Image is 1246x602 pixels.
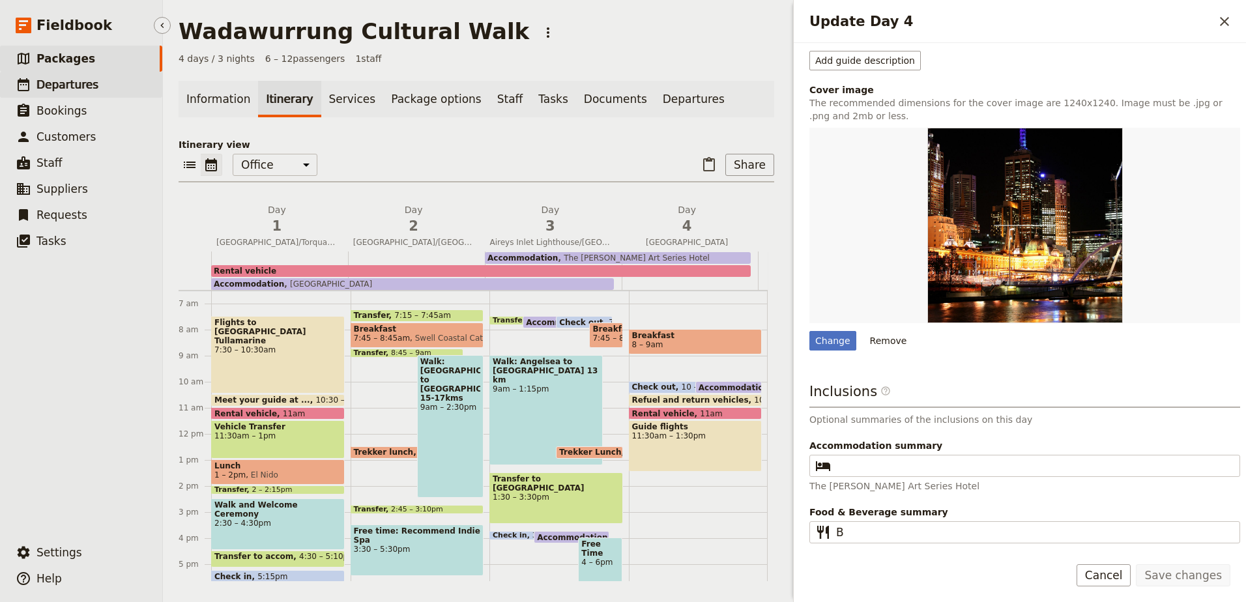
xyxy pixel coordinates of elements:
[809,480,1240,493] p: The [PERSON_NAME] Art Series Hotel
[526,318,602,326] span: Accommodation
[211,485,345,494] div: Transfer2 – 2:15pm
[626,216,747,236] span: 4
[836,458,1232,474] input: Accommodation summary​
[556,446,622,459] div: Trekker Lunch
[36,546,82,559] span: Settings
[391,349,431,357] span: 8:45 – 9am
[348,237,480,248] span: [GEOGRAPHIC_DATA]/[GEOGRAPHIC_DATA]/[GEOGRAPHIC_DATA]
[559,318,609,326] span: Check out
[179,18,529,44] h1: Wadawurrung Cultural Walk
[391,506,443,513] span: 2:45 – 3:10pm
[351,349,464,358] div: Transfer8:45 – 9am
[880,386,891,396] span: ​
[927,128,1123,323] img: https://d33jgr8dhgav85.cloudfront.net/65720455998748ca6b7d31aa/689ad65a12d25dd30b1076bb?Expires=1...
[216,216,338,236] span: 1
[214,345,341,354] span: 7:30 – 10:30am
[809,96,1240,122] p: The recommended dimensions for the cover image are 1240x1240. Image must be .jpg or .png and 2mb ...
[880,386,891,401] span: ​
[179,324,211,335] div: 8 am
[1136,564,1230,586] button: Save changes
[556,316,613,328] div: Check out7:30am
[815,458,831,474] span: ​
[420,403,480,412] span: 9am – 2:30pm
[354,545,481,554] span: 3:30 – 5:30pm
[592,324,619,334] span: Breakfast
[589,322,622,348] div: Breakfast7:45 – 8:45am
[485,237,616,248] span: Aireys Inlet Lighthouse/[GEOGRAPHIC_DATA]
[485,252,751,264] div: AccommodationThe [PERSON_NAME] Art Series Hotel
[489,355,603,465] div: Walk: Angelsea to [GEOGRAPHIC_DATA] 13 km9am – 1:15pm
[36,208,87,222] span: Requests
[754,395,808,405] span: 10:30 – 11am
[351,524,484,576] div: Free time: Recommend Indie Spa3:30 – 5:30pm
[214,572,257,580] span: Check in
[809,439,1240,452] span: Accommodation summary
[809,83,1240,96] div: Cover image
[211,394,345,407] div: Meet your guide at ...10:30 – 11am
[214,470,246,480] span: 1 – 2pm
[351,505,484,514] div: Transfer2:45 – 3:10pm
[699,383,775,392] span: Accommodation
[383,81,489,117] a: Package options
[581,558,619,567] span: 4 – 6pm
[179,351,211,361] div: 9 am
[214,318,341,345] span: Flights to [GEOGRAPHIC_DATA] Tullamarine
[211,251,759,290] div: Accommodation[GEOGRAPHIC_DATA]Rental vehicleAccommodationThe [PERSON_NAME] Art Series Hotel
[698,154,720,176] button: Paste itinerary item
[211,316,345,394] div: Flights to [GEOGRAPHIC_DATA] Tullamarine7:30 – 10:30am
[355,52,381,65] span: 1 staff
[695,381,762,394] div: Accommodation
[1213,10,1236,33] button: Close drawer
[417,355,484,498] div: Walk: [GEOGRAPHIC_DATA] to [GEOGRAPHIC_DATA] 15-17kms9am – 2:30pm
[490,216,611,236] span: 3
[836,524,1232,540] input: Food & Beverage summary​
[490,203,611,236] h2: Day
[36,130,96,143] span: Customers
[489,472,623,524] div: Transfer to [GEOGRAPHIC_DATA]1:30 – 3:30pm
[179,403,211,413] div: 11 am
[246,470,278,480] span: El Nido
[493,317,530,324] span: Transfer
[629,420,762,472] div: Guide flights11:30am – 1:30pm
[299,552,356,566] span: 4:30 – 5:10pm
[179,138,774,151] p: Itinerary view
[626,203,747,236] h2: Day
[214,279,284,289] span: Accommodation
[632,395,755,405] span: Refuel and return vehicles
[353,203,474,236] h2: Day
[489,316,546,325] div: Transfer7:30 – 7:45am
[36,182,88,195] span: Suppliers
[36,78,98,91] span: Departures
[394,311,451,320] span: 7:15 – 7:45am
[214,461,341,470] span: Lunch
[351,322,484,348] div: Breakfast7:45 – 8:45amSwell Coastal Catering
[632,409,701,418] span: Rental vehicle
[179,507,211,517] div: 3 pm
[211,407,345,420] div: Rental vehicle11am
[214,422,341,431] span: Vehicle Transfer
[700,409,722,418] span: 11am
[581,539,619,558] span: Free Time
[211,237,343,248] span: [GEOGRAPHIC_DATA]/Torquay/Aireys Inlet
[353,216,474,236] span: 2
[629,394,762,407] div: Refuel and return vehicles10:30 – 11am
[592,334,649,343] span: 7:45 – 8:45am
[154,17,171,34] button: Hide menu
[1077,564,1131,586] button: Cancel
[493,474,620,493] span: Transfer to [GEOGRAPHIC_DATA]
[682,382,736,392] span: 10 – 10:30am
[493,532,532,539] span: Check in
[523,316,579,328] div: Accommodation
[489,81,531,117] a: Staff
[348,203,485,251] button: Day2[GEOGRAPHIC_DATA]/[GEOGRAPHIC_DATA]/[GEOGRAPHIC_DATA]
[179,298,211,309] div: 7 am
[632,431,759,440] span: 11:30am – 1:30pm
[354,324,481,334] span: Breakfast
[283,409,305,418] span: 11am
[809,506,1240,519] span: Food & Beverage summary
[621,237,753,248] span: [GEOGRAPHIC_DATA]
[211,203,348,251] button: Day1[GEOGRAPHIC_DATA]/Torquay/Aireys Inlet
[284,279,372,289] span: [GEOGRAPHIC_DATA]
[493,357,600,384] span: Walk: Angelsea to [GEOGRAPHIC_DATA] 13 km
[632,422,759,431] span: Guide flights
